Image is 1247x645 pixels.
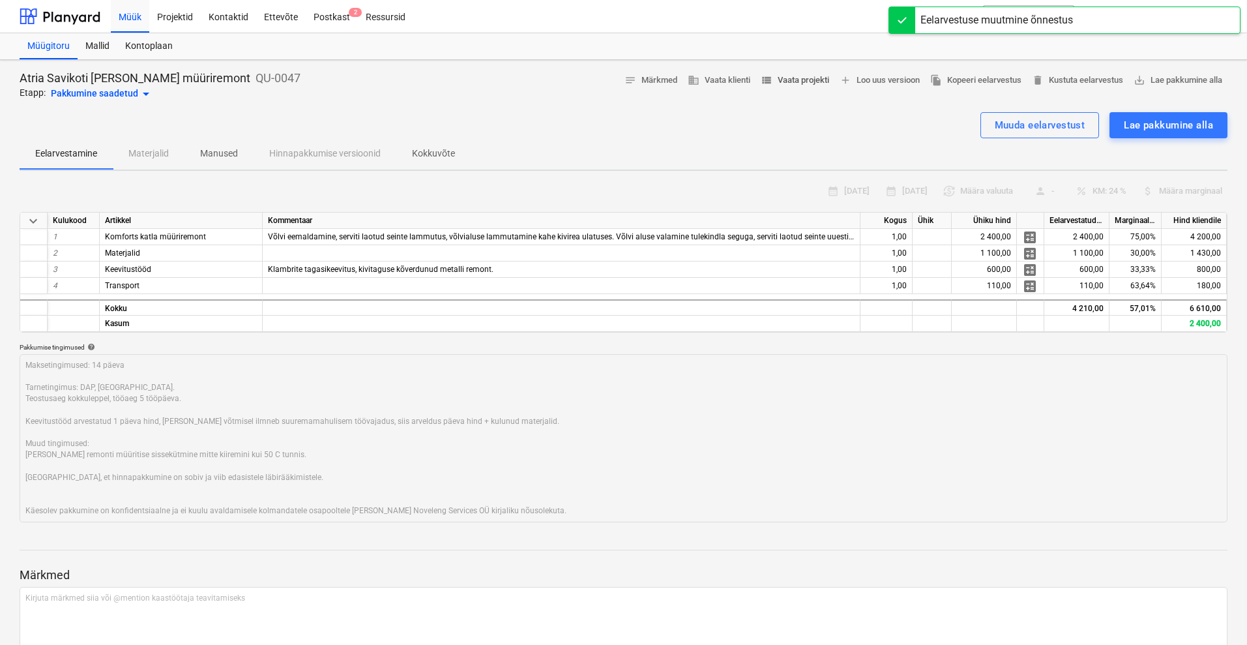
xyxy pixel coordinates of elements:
div: Lae pakkumine alla [1124,117,1213,134]
button: Lae pakkumine alla [1109,112,1227,138]
span: Võlvi eemaldamine, serviti laotud seinte lammutus, võlvialuse lammutamine kahe kivirea ulatuses. ... [268,232,1161,241]
div: Pakkumise tingimused [20,343,1227,352]
div: 110,00 [952,278,1017,294]
div: Marginaal, % [1109,213,1162,229]
button: Lae pakkumine alla [1128,70,1227,91]
textarea: Maksetingimused: 14 päeva Tarnetingimus: DAP, [GEOGRAPHIC_DATA]. Teostusaeg kokkuleppel, tööaeg 5... [20,354,1227,522]
p: Atria Savikoti [PERSON_NAME] müüriremont [20,70,250,86]
div: 1,00 [860,262,913,278]
span: notes [624,74,636,86]
div: 1 100,00 [1044,245,1109,262]
button: Muuda eelarvestust [980,112,1100,138]
div: 33,33% [1109,262,1162,278]
span: 4 [53,281,57,290]
p: Kokkuvõte [412,147,455,160]
span: file_copy [930,74,942,86]
button: Kopeeri eelarvestus [925,70,1027,91]
div: 63,64% [1109,278,1162,294]
span: Halda rea detailset jaotust [1022,278,1038,294]
div: 2 400,00 [1044,229,1109,245]
span: 3 [53,265,57,274]
div: 4 200,00 [1162,229,1227,245]
a: Mallid [78,33,117,59]
span: 1 [53,232,57,241]
div: Hind kliendile [1162,213,1227,229]
div: 110,00 [1044,278,1109,294]
div: Eelarvestuse muutmine õnnestus [920,12,1073,28]
div: 2 400,00 [1162,316,1227,332]
span: Loo uus versioon [840,73,920,88]
div: Kommentaar [263,213,860,229]
button: Vaata klienti [682,70,756,91]
div: 30,00% [1109,245,1162,262]
span: Keevitustööd [105,265,151,274]
div: 1 430,00 [1162,245,1227,262]
div: Kulukood [48,213,100,229]
button: Vaata projekti [756,70,834,91]
a: Kontoplaan [117,33,181,59]
span: Halda rea detailset jaotust [1022,230,1038,245]
span: business [688,74,699,86]
span: Vaata projekti [761,73,829,88]
div: 75,00% [1109,229,1162,245]
span: 2 [349,8,362,17]
div: 600,00 [1044,262,1109,278]
div: 600,00 [952,262,1017,278]
div: Muuda eelarvestust [995,117,1085,134]
span: add [840,74,851,86]
p: Etapp: [20,86,46,102]
span: Ahenda kõik kategooriad [25,213,41,229]
span: Halda rea detailset jaotust [1022,262,1038,278]
span: view_list [761,74,772,86]
span: Märkmed [624,73,677,88]
span: Lae pakkumine alla [1134,73,1222,88]
div: Kasum [100,316,263,332]
div: 57,01% [1109,299,1162,316]
span: Halda rea detailset jaotust [1022,246,1038,262]
div: Kokku [100,299,263,316]
span: help [85,343,95,351]
div: 180,00 [1162,278,1227,294]
span: 2 [53,248,57,258]
span: save_alt [1134,74,1145,86]
div: 1,00 [860,229,913,245]
span: Klambrite tagasikeevitus, kivitaguse kõverdunud metalli remont. [268,265,493,274]
div: 1,00 [860,245,913,262]
div: 2 400,00 [952,229,1017,245]
p: Manused [200,147,238,160]
div: Pakkumine saadetud [51,86,154,102]
span: delete [1032,74,1044,86]
span: Kustuta eelarvestus [1032,73,1123,88]
div: 800,00 [1162,262,1227,278]
button: Märkmed [619,70,682,91]
div: 4 210,00 [1044,299,1109,316]
div: Ühiku hind [952,213,1017,229]
span: arrow_drop_down [138,86,154,102]
a: Müügitoru [20,33,78,59]
div: 6 610,00 [1162,299,1227,316]
div: Kogus [860,213,913,229]
span: Kopeeri eelarvestus [930,73,1021,88]
p: Märkmed [20,567,1227,583]
span: Materjalid [105,248,140,258]
span: Transport [105,281,139,290]
div: Eelarvestatud maksumus [1044,213,1109,229]
p: QU-0047 [256,70,301,86]
button: Loo uus versioon [834,70,925,91]
div: Ühik [913,213,952,229]
span: Vaata klienti [688,73,750,88]
div: Artikkel [100,213,263,229]
button: Kustuta eelarvestus [1027,70,1128,91]
p: Eelarvestamine [35,147,97,160]
div: 1 100,00 [952,245,1017,262]
span: Komforts katla müüriremont [105,232,206,241]
div: 1,00 [860,278,913,294]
